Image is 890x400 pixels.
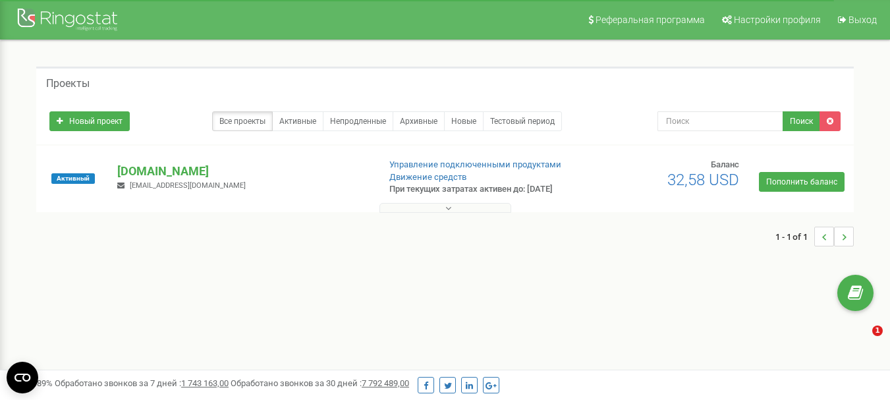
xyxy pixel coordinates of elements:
[775,227,814,246] span: 1 - 1 of 1
[711,159,739,169] span: Баланс
[783,111,820,131] button: Поиск
[55,378,229,388] span: Обработано звонков за 7 дней :
[7,362,38,393] button: Open CMP widget
[596,14,705,25] span: Реферальная программа
[872,326,883,336] span: 1
[483,111,562,131] a: Тестовый период
[46,78,90,90] h5: Проекты
[389,183,572,196] p: При текущих затратах активен до: [DATE]
[389,159,561,169] a: Управление подключенными продуктами
[181,378,229,388] u: 1 743 163,00
[49,111,130,131] a: Новый проект
[444,111,484,131] a: Новые
[848,14,877,25] span: Выход
[845,326,877,357] iframe: Intercom live chat
[212,111,273,131] a: Все проекты
[393,111,445,131] a: Архивные
[667,171,739,189] span: 32,58 USD
[775,214,854,260] nav: ...
[759,172,845,192] a: Пополнить баланс
[657,111,783,131] input: Поиск
[231,378,409,388] span: Обработано звонков за 30 дней :
[130,181,246,190] span: [EMAIL_ADDRESS][DOMAIN_NAME]
[51,173,95,184] span: Активный
[117,163,368,180] p: [DOMAIN_NAME]
[389,172,466,182] a: Движение средств
[734,14,821,25] span: Настройки профиля
[362,378,409,388] u: 7 792 489,00
[272,111,323,131] a: Активные
[323,111,393,131] a: Непродленные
